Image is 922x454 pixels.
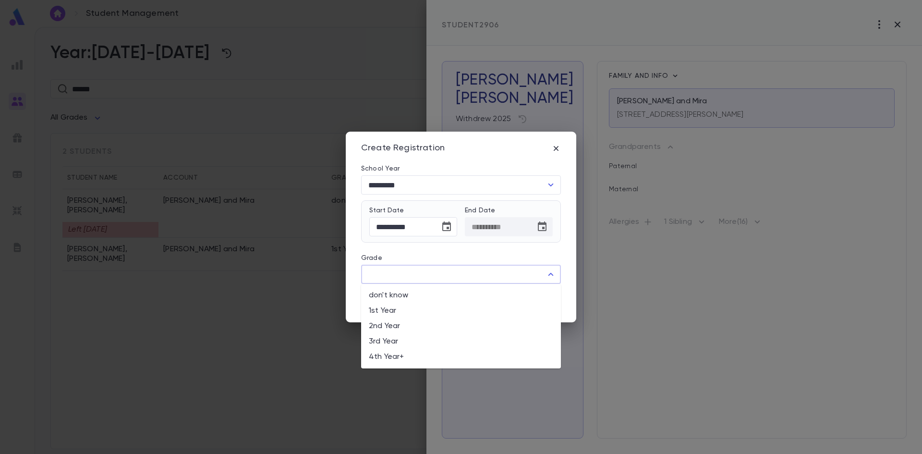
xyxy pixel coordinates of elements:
button: Open [544,178,558,192]
div: Create Registration [361,143,445,154]
li: don't know [361,288,561,303]
label: Grade [361,254,382,262]
button: Choose date, selected date is Aug 21, 2025 [437,217,456,236]
label: Start Date [369,207,457,214]
li: 3rd Year [361,334,561,349]
li: 1st Year [361,303,561,319]
label: School Year [361,165,400,172]
label: End Date [465,207,553,214]
li: 4th Year+ [361,349,561,365]
li: 2nd Year [361,319,561,334]
button: Close [544,268,558,281]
